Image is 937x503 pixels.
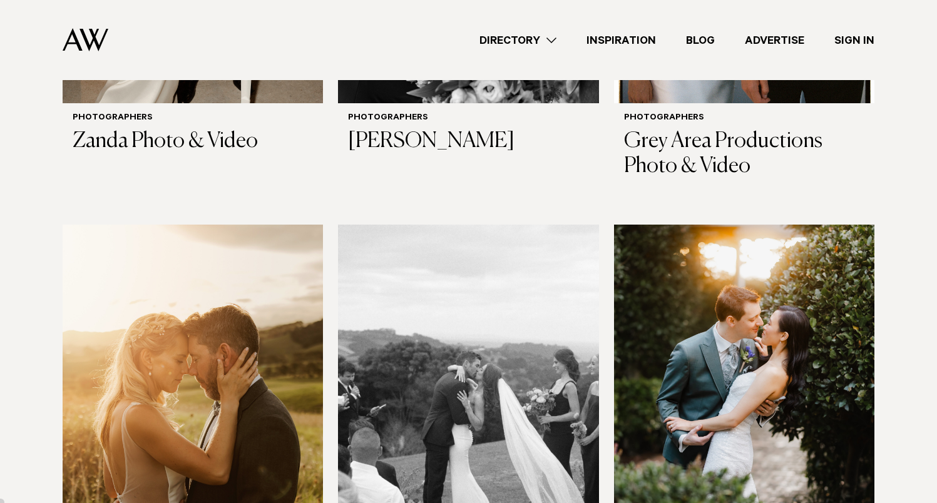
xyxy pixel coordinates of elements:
[348,113,588,124] h6: Photographers
[73,113,313,124] h6: Photographers
[624,129,864,180] h3: Grey Area Productions Photo & Video
[348,129,588,155] h3: [PERSON_NAME]
[73,129,313,155] h3: Zanda Photo & Video
[730,32,819,49] a: Advertise
[571,32,671,49] a: Inspiration
[624,113,864,124] h6: Photographers
[819,32,889,49] a: Sign In
[671,32,730,49] a: Blog
[63,28,108,51] img: Auckland Weddings Logo
[464,32,571,49] a: Directory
